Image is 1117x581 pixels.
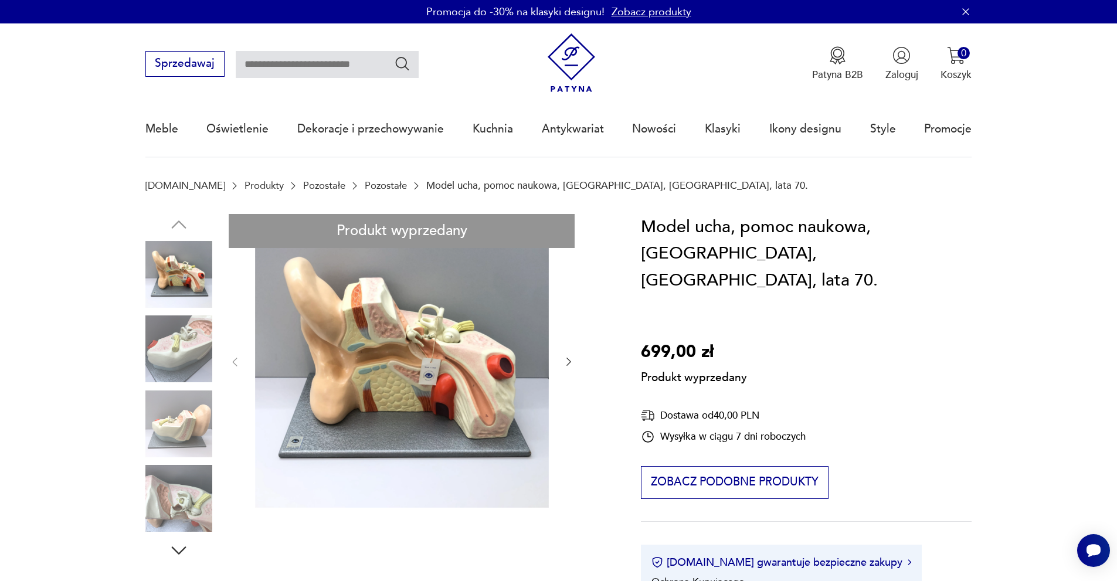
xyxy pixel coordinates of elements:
a: Kuchnia [473,102,513,156]
img: Ikona strzałki w prawo [908,559,911,565]
a: Sprzedawaj [145,60,225,69]
button: Zobacz podobne produkty [641,466,828,499]
p: 699,00 zł [641,339,747,366]
p: Patyna B2B [812,68,863,81]
a: Pozostałe [303,180,345,191]
button: [DOMAIN_NAME] gwarantuje bezpieczne zakupy [651,555,911,570]
p: Promocja do -30% na klasyki designu! [426,5,605,19]
img: Patyna - sklep z meblami i dekoracjami vintage [542,33,601,93]
button: Zaloguj [885,46,918,81]
a: Klasyki [705,102,741,156]
a: Style [870,102,896,156]
a: Oświetlenie [206,102,269,156]
button: Patyna B2B [812,46,863,81]
img: Ikona medalu [829,46,847,64]
a: Dekoracje i przechowywanie [297,102,444,156]
img: Ikonka użytkownika [892,46,911,64]
div: Dostawa od 40,00 PLN [641,408,806,423]
a: Nowości [632,102,676,156]
a: Ikona medaluPatyna B2B [812,46,863,81]
p: Produkt wyprzedany [641,366,747,386]
img: Ikona dostawy [641,408,655,423]
a: [DOMAIN_NAME] [145,180,225,191]
p: Koszyk [941,68,972,81]
p: Zaloguj [885,68,918,81]
a: Antykwariat [542,102,604,156]
p: Model ucha, pomoc naukowa, [GEOGRAPHIC_DATA], [GEOGRAPHIC_DATA], lata 70. [426,180,808,191]
a: Ikony designu [769,102,841,156]
button: Szukaj [394,55,411,72]
div: 0 [958,47,970,59]
a: Pozostałe [365,180,407,191]
h1: Model ucha, pomoc naukowa, [GEOGRAPHIC_DATA], [GEOGRAPHIC_DATA], lata 70. [641,214,972,294]
a: Meble [145,102,178,156]
button: 0Koszyk [941,46,972,81]
button: Sprzedawaj [145,51,225,77]
img: Ikona certyfikatu [651,556,663,568]
img: Ikona koszyka [947,46,965,64]
iframe: Smartsupp widget button [1077,534,1110,567]
div: Wysyłka w ciągu 7 dni roboczych [641,430,806,444]
a: Produkty [245,180,284,191]
a: Promocje [924,102,972,156]
a: Zobacz produkty [612,5,691,19]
